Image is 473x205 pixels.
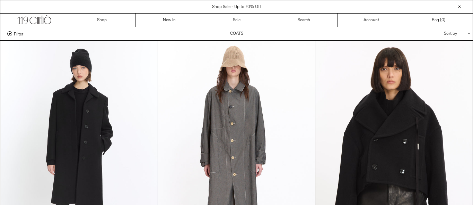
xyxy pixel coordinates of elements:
[203,14,270,27] a: Sale
[270,14,338,27] a: Search
[135,14,203,27] a: New In
[441,17,445,23] span: )
[338,14,405,27] a: Account
[212,4,261,10] a: Shop Sale - Up to 70% Off
[403,27,466,40] div: Sort by
[405,14,472,27] a: Bag ()
[68,14,135,27] a: Shop
[441,17,444,23] span: 0
[14,31,23,36] span: Filter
